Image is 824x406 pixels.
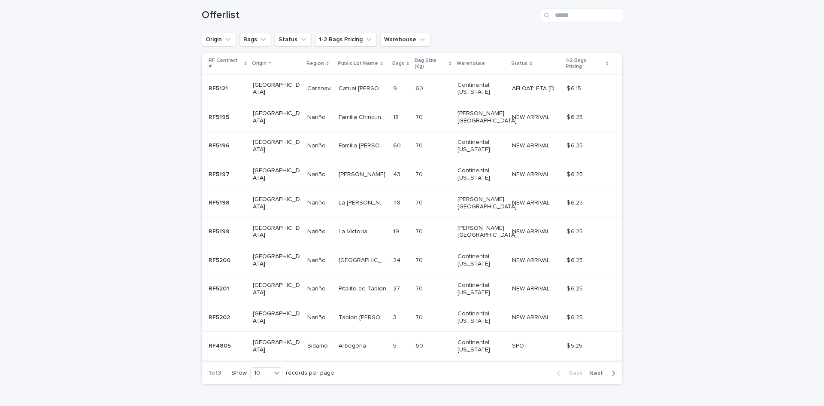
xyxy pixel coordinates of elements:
[202,363,228,384] p: 1 of 3
[307,312,327,321] p: Nariño
[339,83,388,92] p: Catuai [PERSON_NAME]
[566,255,585,264] p: $ 6.25
[566,312,585,321] p: $ 6.25
[202,160,622,189] tr: RF5197RF5197 [GEOGRAPHIC_DATA]NariñoNariño [PERSON_NAME][PERSON_NAME] 4343 7070 Continental, [US_...
[286,369,334,377] p: records per page
[393,255,402,264] p: 24
[393,284,402,293] p: 27
[512,341,530,350] p: SPOT
[307,112,327,121] p: Nariño
[512,284,551,293] p: NEW ARRIVAL
[253,110,300,125] p: [GEOGRAPHIC_DATA]
[566,112,585,121] p: $ 6.25
[566,341,584,350] p: $ 5.25
[253,253,300,268] p: [GEOGRAPHIC_DATA]
[415,83,425,92] p: 60
[566,169,585,178] p: $ 6.25
[209,169,231,178] p: RF5197
[252,59,267,68] p: Origin
[202,217,622,246] tr: RF5199RF5199 [GEOGRAPHIC_DATA]NariñoNariño La VictoriaLa Victoria 1919 7070 [PERSON_NAME], [GEOGR...
[253,82,300,96] p: [GEOGRAPHIC_DATA]
[589,370,608,376] span: Next
[209,83,230,92] p: RF5121
[307,198,327,207] p: Nariño
[511,59,527,68] p: Status
[339,341,368,350] p: Arbegona
[566,140,585,150] p: $ 6.25
[393,226,401,235] p: 19
[202,332,622,360] tr: RF4805RF4805 [GEOGRAPHIC_DATA]SidamoSidamo ArbegonaArbegona 55 6060 Continental, [US_STATE] SPOTS...
[253,139,300,153] p: [GEOGRAPHIC_DATA]
[307,284,327,293] p: Nariño
[209,312,232,321] p: RF5202
[202,275,622,303] tr: RF5201RF5201 [GEOGRAPHIC_DATA]NariñoNariño Pitalito de TablonPitalito de Tablon 2727 7070 Contine...
[541,9,622,22] input: Search
[307,83,333,92] p: Caranavi
[209,255,232,264] p: RF5200
[339,112,388,121] p: Familia Chincunque
[209,284,231,293] p: RF5201
[307,255,327,264] p: Nariño
[393,169,402,178] p: 43
[231,369,247,377] p: Show
[209,56,242,72] p: RF Contract #
[202,74,622,103] tr: RF5121RF5121 [GEOGRAPHIC_DATA]CaranaviCaranavi Catuai [PERSON_NAME]Catuai [PERSON_NAME] 99 6060 C...
[307,140,327,150] p: Nariño
[202,246,622,275] tr: RF5200RF5200 [GEOGRAPHIC_DATA]NariñoNariño [GEOGRAPHIC_DATA][GEOGRAPHIC_DATA] 2424 7070 Continent...
[393,112,400,121] p: 18
[202,131,622,160] tr: RF5196RF5196 [GEOGRAPHIC_DATA]NariñoNariño Familia [PERSON_NAME]Familia [PERSON_NAME] 6060 7070 C...
[253,310,300,325] p: [GEOGRAPHIC_DATA]
[209,226,231,235] p: RF5199
[202,189,622,217] tr: RF5198RF5198 [GEOGRAPHIC_DATA]NariñoNariño La [PERSON_NAME]La [PERSON_NAME] 4848 7070 [PERSON_NAM...
[512,255,551,264] p: NEW ARRIVAL
[339,226,369,235] p: La Victoria
[209,112,231,121] p: RF5195
[209,198,231,207] p: RF5198
[564,370,582,376] span: Back
[566,284,585,293] p: $ 6.25
[415,312,424,321] p: 70
[339,312,388,321] p: Tablon [PERSON_NAME]
[512,226,551,235] p: NEW ARRIVAL
[512,169,551,178] p: NEW ARRIVAL
[253,282,300,296] p: [GEOGRAPHIC_DATA]
[253,339,300,354] p: [GEOGRAPHIC_DATA]
[380,33,430,46] button: Warehouse
[251,369,271,378] div: 10
[275,33,312,46] button: Status
[393,140,403,150] p: 60
[415,341,425,350] p: 60
[338,59,378,68] p: Public Lot Name
[415,140,424,150] p: 70
[415,169,424,178] p: 70
[315,33,377,46] button: 1-2 Bags Pricing
[512,198,551,207] p: NEW ARRIVAL
[202,33,236,46] button: Origin
[550,369,586,377] button: Back
[566,198,585,207] p: $ 6.25
[307,226,327,235] p: Nariño
[392,59,404,68] p: Bags
[202,303,622,332] tr: RF5202RF5202 [GEOGRAPHIC_DATA]NariñoNariño Tablon [PERSON_NAME]Tablon [PERSON_NAME] 33 7070 Conti...
[339,284,388,293] p: Pitalito de Tablon
[202,9,537,21] h1: Offerlist
[209,341,233,350] p: RF4805
[512,312,551,321] p: NEW ARRIVAL
[566,56,604,72] p: 1-2 Bags Pricing
[339,169,387,178] p: [PERSON_NAME]
[307,169,327,178] p: Nariño
[415,255,424,264] p: 70
[415,112,424,121] p: 70
[415,56,447,72] p: Bag Size (Kg)
[306,59,324,68] p: Region
[339,255,388,264] p: [GEOGRAPHIC_DATA]
[512,83,561,92] p: AFLOAT: ETA 10-31-2025
[415,226,424,235] p: 70
[253,196,300,211] p: [GEOGRAPHIC_DATA]
[393,198,402,207] p: 48
[457,59,485,68] p: Warehouse
[393,341,398,350] p: 5
[253,225,300,239] p: [GEOGRAPHIC_DATA]
[393,312,398,321] p: 3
